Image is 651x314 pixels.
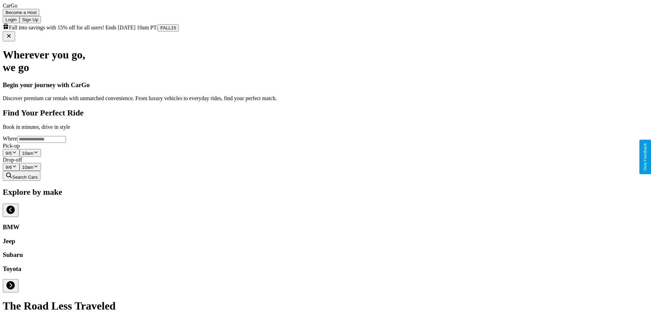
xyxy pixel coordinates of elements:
[19,149,41,157] button: 10am
[3,149,19,157] button: 9/5
[3,81,648,89] h3: Begin your journey with CarGo
[19,163,41,171] button: 10am
[22,165,33,170] span: 10am
[9,25,158,30] span: Fall into savings with 15% off for all users! Ends [DATE] 10am PT.
[3,223,648,231] h3: BMW
[12,175,38,180] span: Search Cars
[3,163,19,171] button: 9/6
[3,157,22,163] label: Drop-off
[3,16,19,23] button: Login
[5,165,12,170] span: 9 / 6
[3,188,648,197] h2: Explore by make
[22,151,33,156] span: 10am
[3,108,648,118] h2: Find Your Perfect Ride
[3,49,648,74] h1: Wherever you go, we go
[158,24,179,31] button: FALL15
[3,95,648,101] p: Discover premium car rentals with unmatched convenience. From luxury vehicles to everyday rides, ...
[643,143,648,171] div: Give Feedback
[3,3,17,9] span: CarGo
[3,124,648,130] p: Book in minutes, drive in style
[3,171,40,181] button: Search Cars
[3,143,20,149] label: Pick-up
[3,300,648,312] h1: The Road Less Traveled
[3,251,648,259] h3: Subaru
[3,237,648,245] h3: Jeep
[3,136,17,141] label: Where
[3,265,648,273] h3: Toyota
[5,151,12,156] span: 9 / 5
[3,9,39,16] button: Become a Host
[19,16,41,23] button: Sign Up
